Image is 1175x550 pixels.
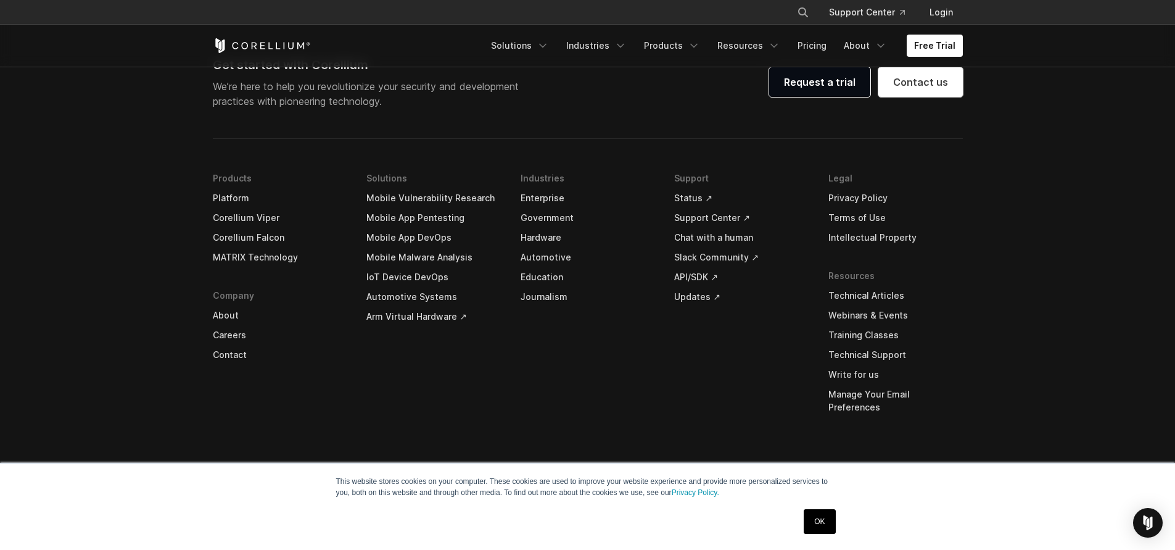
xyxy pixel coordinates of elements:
[792,1,814,23] button: Search
[828,188,963,208] a: Privacy Policy
[213,325,347,345] a: Careers
[521,287,655,307] a: Journalism
[828,306,963,325] a: Webinars & Events
[213,169,963,436] div: Navigation Menu
[674,287,809,307] a: Updates ↗
[213,306,347,325] a: About
[521,267,655,287] a: Education
[828,208,963,228] a: Terms of Use
[336,476,839,498] p: This website stores cookies on your computer. These cookies are used to improve your website expe...
[674,248,809,267] a: Slack Community ↗
[213,79,529,109] p: We’re here to help you revolutionize your security and development practices with pioneering tech...
[828,228,963,248] a: Intellectual Property
[710,35,788,57] a: Resources
[1133,508,1163,538] div: Open Intercom Messenger
[828,325,963,345] a: Training Classes
[907,35,963,57] a: Free Trial
[484,35,556,57] a: Solutions
[674,228,809,248] a: Chat with a human
[674,267,809,287] a: API/SDK ↗
[521,228,655,248] a: Hardware
[213,188,347,208] a: Platform
[213,38,311,53] a: Corellium Home
[213,345,347,365] a: Contact
[366,267,501,287] a: IoT Device DevOps
[672,488,719,497] a: Privacy Policy.
[637,35,707,57] a: Products
[366,208,501,228] a: Mobile App Pentesting
[828,286,963,306] a: Technical Articles
[828,365,963,385] a: Write for us
[521,208,655,228] a: Government
[920,1,963,23] a: Login
[782,1,963,23] div: Navigation Menu
[828,385,963,417] a: Manage Your Email Preferences
[366,188,501,208] a: Mobile Vulnerability Research
[878,67,963,97] a: Contact us
[804,509,835,534] a: OK
[521,248,655,267] a: Automotive
[366,287,501,307] a: Automotive Systems
[836,35,894,57] a: About
[674,208,809,228] a: Support Center ↗
[213,228,347,248] a: Corellium Falcon
[521,188,655,208] a: Enterprise
[213,248,347,267] a: MATRIX Technology
[828,345,963,365] a: Technical Support
[213,208,347,228] a: Corellium Viper
[366,248,501,267] a: Mobile Malware Analysis
[790,35,834,57] a: Pricing
[484,35,963,57] div: Navigation Menu
[674,188,809,208] a: Status ↗
[559,35,634,57] a: Industries
[366,307,501,327] a: Arm Virtual Hardware ↗
[819,1,915,23] a: Support Center
[769,67,870,97] a: Request a trial
[366,228,501,248] a: Mobile App DevOps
